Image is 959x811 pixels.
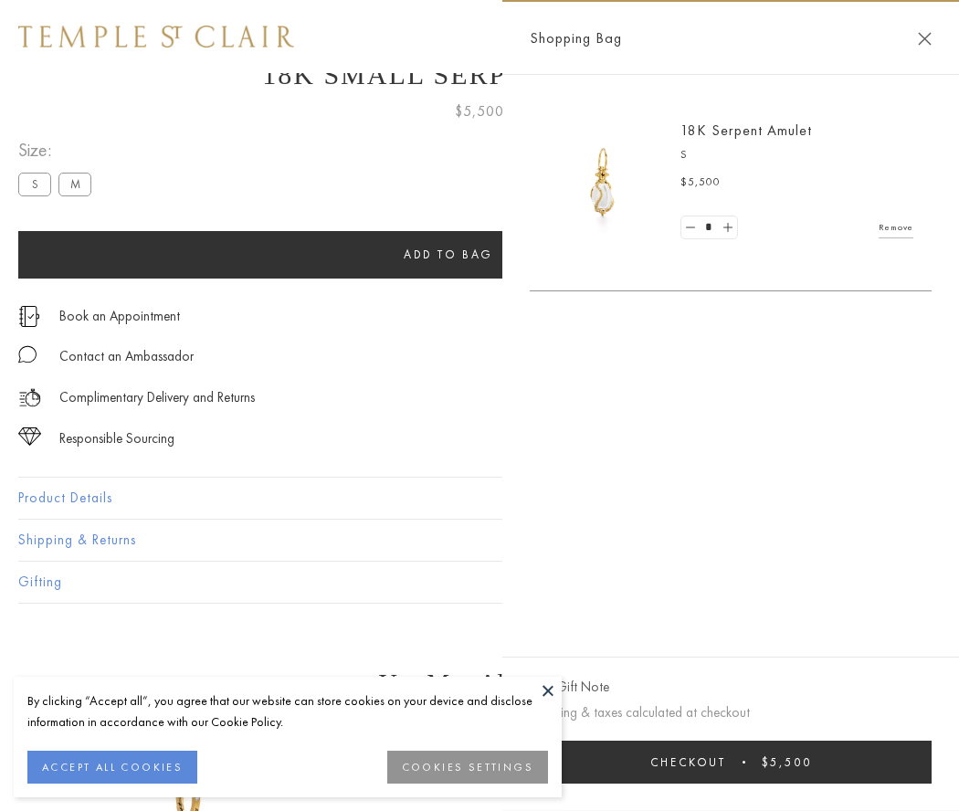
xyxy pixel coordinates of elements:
p: S [680,146,913,164]
span: $5,500 [680,174,721,192]
img: Temple St. Clair [18,26,294,47]
p: Shipping & taxes calculated at checkout [530,701,932,724]
button: COOKIES SETTINGS [387,751,548,784]
a: 18K Serpent Amulet [680,121,812,140]
a: Book an Appointment [59,306,180,326]
img: icon_delivery.svg [18,386,41,409]
div: Responsible Sourcing [59,427,174,450]
img: MessageIcon-01_2.svg [18,345,37,363]
a: Remove [879,217,913,237]
div: By clicking “Accept all”, you agree that our website can store cookies on your device and disclos... [27,690,548,732]
h3: You May Also Like [46,669,913,698]
label: M [58,173,91,195]
button: Add to bag [18,231,879,279]
div: Contact an Ambassador [59,345,194,368]
span: $5,500 [455,100,504,123]
button: Close Shopping Bag [918,32,932,46]
a: Set quantity to 0 [681,216,700,239]
span: Size: [18,135,99,165]
button: Gifting [18,562,941,603]
img: icon_appointment.svg [18,306,40,327]
h1: 18K Small Serpent Amulet [18,59,941,90]
button: Shipping & Returns [18,520,941,561]
span: Add to bag [404,247,493,262]
span: Checkout [650,754,726,770]
button: Checkout $5,500 [530,741,932,784]
img: P51836-E11SERPPV [548,128,658,237]
span: $5,500 [762,754,812,770]
label: S [18,173,51,195]
p: Complimentary Delivery and Returns [59,386,255,409]
span: Shopping Bag [530,26,622,50]
button: ACCEPT ALL COOKIES [27,751,197,784]
button: Add Gift Note [530,676,609,699]
img: icon_sourcing.svg [18,427,41,446]
a: Set quantity to 2 [718,216,736,239]
button: Product Details [18,478,941,519]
